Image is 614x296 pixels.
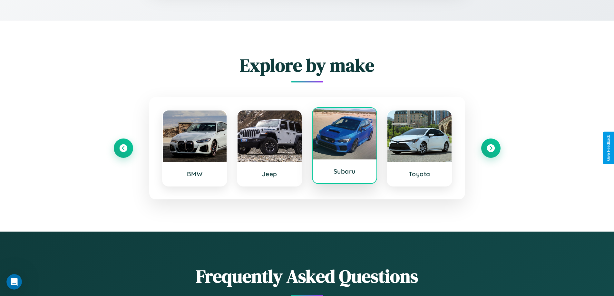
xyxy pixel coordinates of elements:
h3: Jeep [244,170,295,178]
h3: Subaru [319,167,370,175]
div: Give Feedback [606,135,611,161]
h2: Frequently Asked Questions [114,264,501,289]
h2: Explore by make [114,53,501,78]
h3: BMW [169,170,220,178]
h3: Toyota [394,170,445,178]
iframe: Intercom live chat [6,274,22,290]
